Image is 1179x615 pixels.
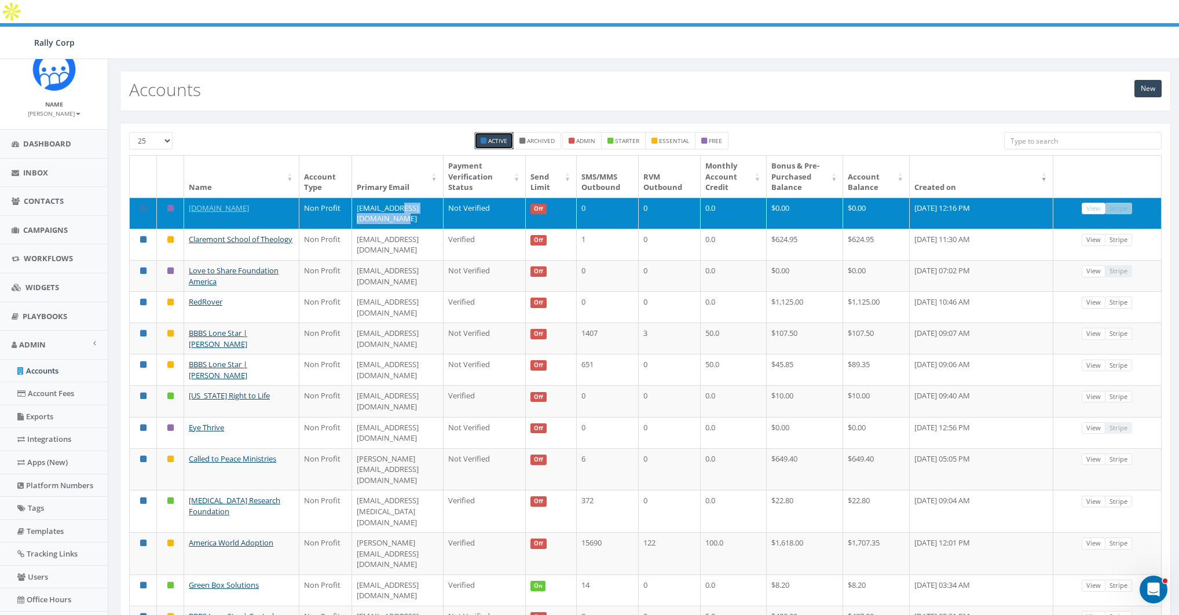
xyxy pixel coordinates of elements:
span: Admin [19,339,46,350]
th: RVM Outbound [639,156,701,197]
td: $0.00 [843,417,909,448]
td: [EMAIL_ADDRESS][DOMAIN_NAME] [352,417,444,448]
a: RedRover [189,296,222,307]
td: $1,125.00 [767,291,843,323]
td: Non Profit [299,291,353,323]
a: Claremont School of Theology [189,234,292,244]
small: [PERSON_NAME] [28,109,80,118]
td: Verified [444,490,526,532]
td: 0.0 [701,229,767,260]
td: $0.00 [767,260,843,291]
td: Not Verified [444,417,526,448]
td: [PERSON_NAME][EMAIL_ADDRESS][DOMAIN_NAME] [352,532,444,574]
td: 0 [639,417,701,448]
span: Contacts [24,196,64,206]
a: View [1082,203,1105,215]
span: On [530,581,545,591]
td: Verified [444,385,526,416]
td: [EMAIL_ADDRESS][DOMAIN_NAME] [352,229,444,260]
td: Non Profit [299,448,353,490]
a: Stripe [1105,234,1132,246]
td: $649.40 [767,448,843,490]
td: Verified [444,574,526,606]
a: Called to Peace Ministries [189,453,276,464]
td: Not Verified [444,197,526,229]
td: Not Verified [444,448,526,490]
small: free [709,137,722,145]
td: 50.0 [701,323,767,354]
td: Non Profit [299,417,353,448]
span: Off [530,423,547,434]
td: $22.80 [767,490,843,532]
td: Non Profit [299,385,353,416]
span: Off [530,235,547,246]
th: Name: activate to sort column ascending [184,156,299,197]
a: BBBS Lone Star | [PERSON_NAME] [189,328,247,349]
td: [DATE] 11:30 AM [910,229,1053,260]
td: 0 [577,385,639,416]
td: [EMAIL_ADDRESS][DOMAIN_NAME] [352,323,444,354]
a: View [1082,296,1105,309]
span: Off [530,539,547,549]
td: [EMAIL_ADDRESS][DOMAIN_NAME] [352,291,444,323]
a: Stripe [1105,496,1132,508]
th: Payment Verification Status : activate to sort column ascending [444,156,526,197]
td: Non Profit [299,490,353,532]
td: [EMAIL_ADDRESS][DOMAIN_NAME] [352,354,444,385]
a: Stripe [1105,453,1132,466]
a: View [1082,580,1105,592]
a: View [1082,453,1105,466]
td: [EMAIL_ADDRESS][DOMAIN_NAME] [352,197,444,229]
td: 0 [639,197,701,229]
a: Green Box Solutions [189,580,259,590]
input: Type to search [1004,132,1162,149]
span: Off [530,329,547,339]
td: Non Profit [299,197,353,229]
td: [DATE] 12:16 PM [910,197,1053,229]
td: 0 [639,260,701,291]
td: Verified [444,229,526,260]
td: $624.95 [843,229,909,260]
th: Account Type [299,156,353,197]
td: Non Profit [299,532,353,574]
td: Non Profit [299,574,353,606]
th: Account Balance: activate to sort column ascending [843,156,909,197]
td: $0.00 [843,260,909,291]
td: $1,125.00 [843,291,909,323]
td: 0 [639,354,701,385]
span: Off [530,298,547,308]
td: Not Verified [444,354,526,385]
img: Icon_1.png [32,47,76,91]
td: 0 [639,229,701,260]
td: Non Profit [299,229,353,260]
th: Monthly Account Credit: activate to sort column ascending [701,156,767,197]
th: Primary Email : activate to sort column ascending [352,156,444,197]
td: Non Profit [299,323,353,354]
a: Stripe [1105,328,1132,340]
td: 50.0 [701,354,767,385]
a: View [1082,391,1105,403]
td: 100.0 [701,532,767,574]
a: [DOMAIN_NAME] [189,203,249,213]
a: New [1134,80,1162,97]
th: SMS/MMS Outbound [577,156,639,197]
td: 6 [577,448,639,490]
a: Eye Thrive [189,422,224,433]
td: [DATE] 05:05 PM [910,448,1053,490]
td: 0 [639,574,701,606]
td: 0 [639,385,701,416]
a: View [1082,265,1105,277]
td: Verified [444,532,526,574]
a: View [1082,360,1105,372]
td: [EMAIL_ADDRESS][DOMAIN_NAME] [352,574,444,606]
th: Send Limit: activate to sort column ascending [526,156,577,197]
a: Love to Share Foundation America [189,265,279,287]
td: 0 [577,260,639,291]
small: admin [576,137,595,145]
td: $10.00 [767,385,843,416]
td: [EMAIL_ADDRESS][DOMAIN_NAME] [352,260,444,291]
td: 0 [577,291,639,323]
td: 0.0 [701,197,767,229]
span: Dashboard [23,138,71,149]
small: Archived [527,137,555,145]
